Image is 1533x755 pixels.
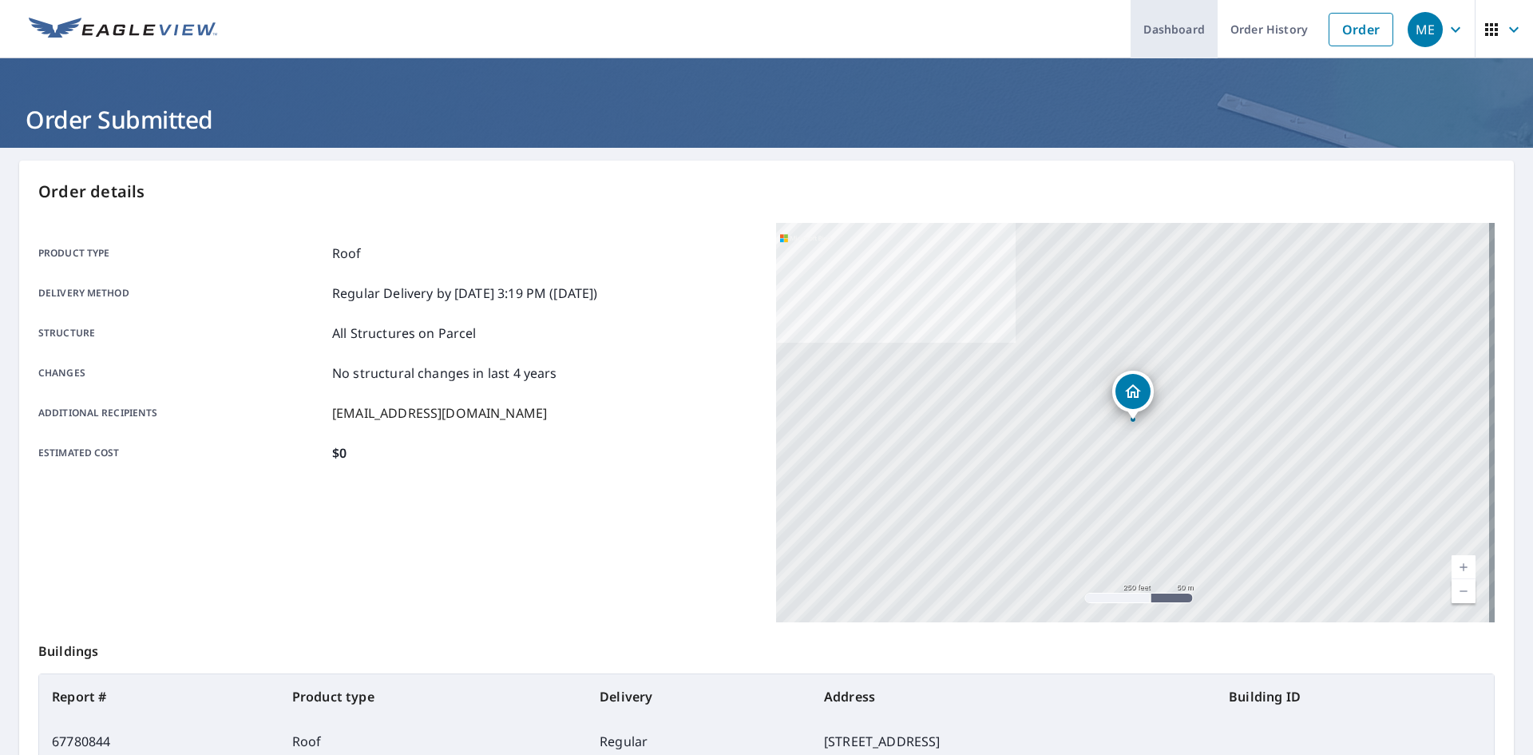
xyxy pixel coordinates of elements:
p: Buildings [38,622,1495,674]
a: Current Level 17, Zoom Out [1452,579,1476,603]
p: Estimated cost [38,443,326,463]
th: Delivery [587,674,811,719]
p: Product type [38,244,326,263]
th: Report # [39,674,279,719]
div: ME [1408,12,1443,47]
h1: Order Submitted [19,103,1514,136]
th: Address [811,674,1216,719]
p: Regular Delivery by [DATE] 3:19 PM ([DATE]) [332,284,597,303]
p: Changes [38,364,326,383]
a: Current Level 17, Zoom In [1452,555,1476,579]
p: No structural changes in last 4 years [332,364,557,383]
p: Additional recipients [38,403,326,423]
div: Dropped pin, building 1, Residential property, 5631 New Ct San Jose, CA 95123 [1112,371,1154,420]
th: Building ID [1216,674,1494,719]
p: Structure [38,324,326,343]
a: Order [1329,13,1393,46]
img: EV Logo [29,18,217,42]
p: Roof [332,244,362,263]
p: $0 [332,443,347,463]
p: All Structures on Parcel [332,324,477,343]
p: [EMAIL_ADDRESS][DOMAIN_NAME] [332,403,547,423]
p: Delivery method [38,284,326,303]
p: Order details [38,180,1495,204]
th: Product type [279,674,587,719]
